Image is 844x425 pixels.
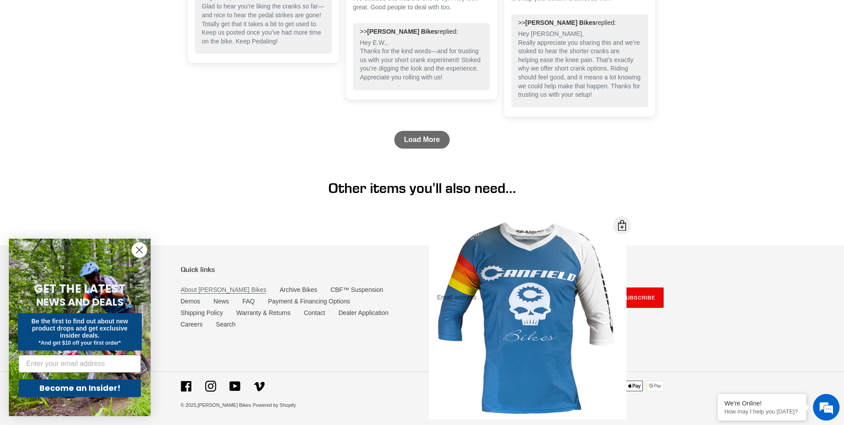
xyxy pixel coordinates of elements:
a: Careers [181,321,203,328]
a: News [214,298,229,305]
b: [PERSON_NAME] Bikes [367,28,438,35]
a: Contact [304,309,325,316]
textarea: Type your message and hit 'Enter' [4,242,169,273]
div: >> replied: [518,19,641,28]
p: How may I help you today? [724,408,800,415]
a: FAQ [242,298,255,305]
div: Minimize live chat window [145,4,167,26]
a: Dealer Application [338,309,389,316]
a: Load More [394,131,450,149]
h1: Other items you'll also need... [181,180,664,197]
div: >> replied: [360,28,483,36]
button: Subscribe [614,287,664,308]
a: CBF™ Suspension [331,286,383,293]
input: Enter your email address [19,355,141,373]
button: Close dialog [132,242,147,258]
a: Demos [181,298,200,305]
a: [PERSON_NAME] Bikes [198,402,251,408]
div: Navigation go back [10,49,23,62]
img: d_696896380_company_1647369064580_696896380 [28,44,51,67]
a: Warranty & Returns [236,309,290,316]
a: Shipping Policy [181,309,223,316]
span: GET THE LATEST [34,281,125,297]
p: Hey E.W., Thanks for the kind words—and for trusting us with your short crank experiment! Stoked ... [360,39,483,82]
a: Powered by Shopify [253,402,296,408]
div: Chat with us now [59,50,162,61]
a: About [PERSON_NAME] Bikes [181,286,267,294]
a: Payment & Financing Options [268,298,350,305]
span: Be the first to find out about new product drops and get exclusive insider deals. [31,318,128,339]
span: Subscribe [622,294,655,301]
div: We're Online! [724,400,800,407]
small: © 2025, [181,402,251,408]
p: Hey [PERSON_NAME], Really appreciate you sharing this and we’re stoked to hear the shorter cranks... [518,30,641,99]
b: [PERSON_NAME] Bikes [525,19,596,26]
button: Become an Insider! [19,379,141,397]
span: *And get $10 off your first order* [39,340,121,346]
p: Quick links [181,265,416,274]
span: NEWS AND DEALS [36,295,124,309]
span: We're online! [51,112,122,201]
a: Archive Bikes [280,286,317,293]
a: Search [216,321,235,328]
